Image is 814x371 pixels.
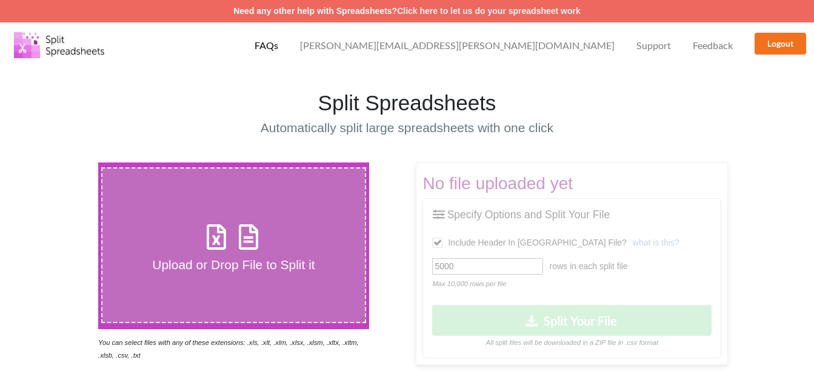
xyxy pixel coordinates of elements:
[300,41,615,50] span: [PERSON_NAME][EMAIL_ADDRESS][PERSON_NAME][DOMAIN_NAME]
[14,32,105,58] img: Logo.png
[102,257,365,272] h4: Upload or Drop File to Split it
[208,90,606,116] h1: Split Spreadsheets
[208,120,606,135] h4: Automatically split large spreadsheets with one click
[98,339,359,359] i: You can select files with any of these extensions: .xls, .xlt, .xlm, .xlsx, .xlsm, .xltx, .xltm, ...
[693,41,733,50] span: Feedback
[255,39,278,52] p: FAQs
[636,41,671,50] span: Support
[397,6,581,16] a: Click here to let us do your spreadsheet work
[755,33,806,55] button: Logout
